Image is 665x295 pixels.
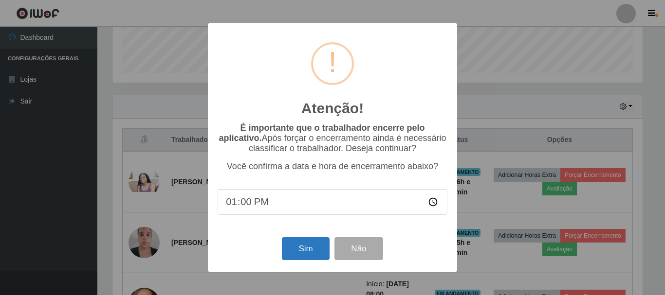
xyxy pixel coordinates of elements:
[218,161,447,172] p: Você confirma a data e hora de encerramento abaixo?
[218,123,447,154] p: Após forçar o encerramento ainda é necessário classificar o trabalhador. Deseja continuar?
[219,123,425,143] b: É importante que o trabalhador encerre pelo aplicativo.
[282,237,329,260] button: Sim
[334,237,383,260] button: Não
[301,100,364,117] h2: Atenção!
